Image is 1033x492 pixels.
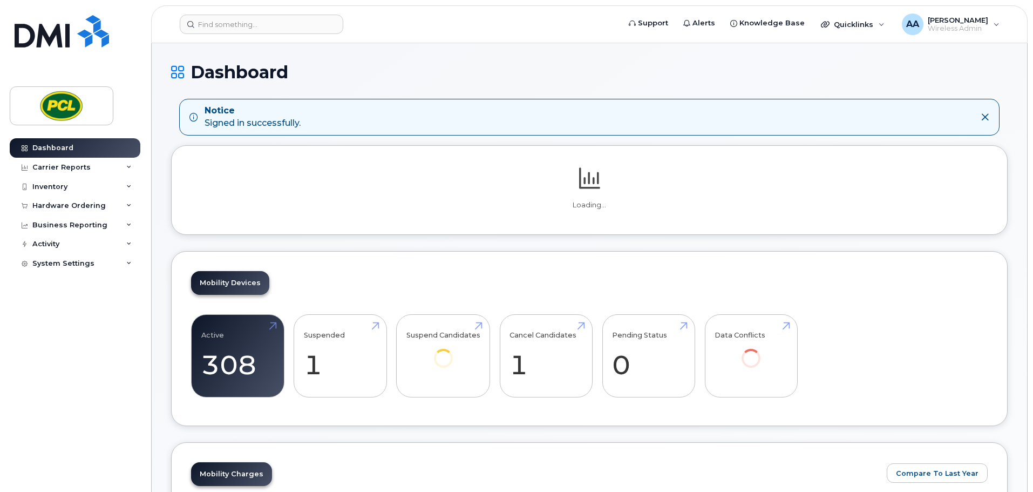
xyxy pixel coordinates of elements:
[406,320,480,382] a: Suspend Candidates
[304,320,377,392] a: Suspended 1
[191,271,269,295] a: Mobility Devices
[205,105,301,117] strong: Notice
[896,468,978,478] span: Compare To Last Year
[201,320,274,392] a: Active 308
[191,200,988,210] p: Loading...
[205,105,301,130] div: Signed in successfully.
[191,462,272,486] a: Mobility Charges
[887,463,988,483] button: Compare To Last Year
[509,320,582,392] a: Cancel Candidates 1
[171,63,1008,82] h1: Dashboard
[715,320,787,382] a: Data Conflicts
[612,320,685,392] a: Pending Status 0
